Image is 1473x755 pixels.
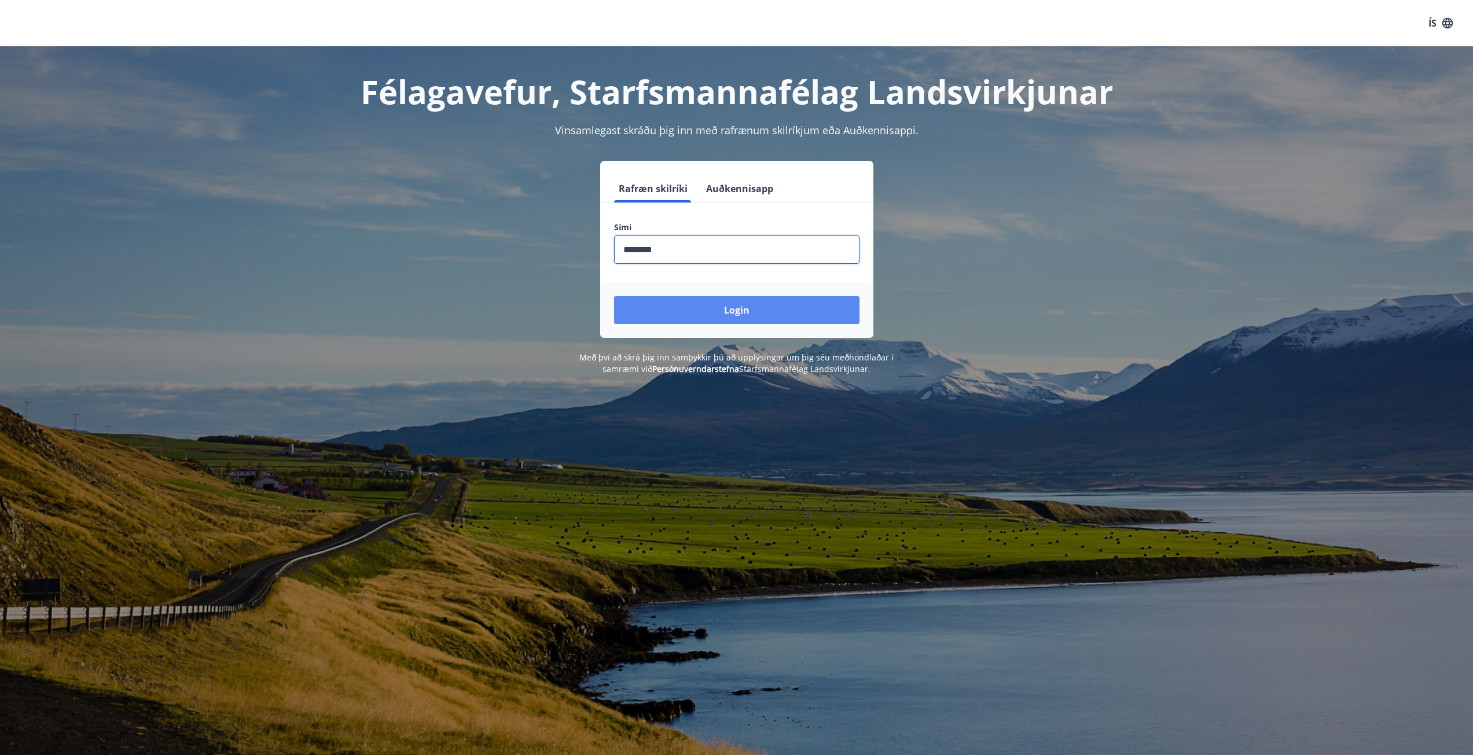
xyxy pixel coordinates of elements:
button: Auðkennisapp [701,175,778,202]
span: Með því að skrá þig inn samþykkir þú að upplýsingar um þig séu meðhöndlaðar í samræmi við Starfsm... [579,352,894,374]
h1: Félagavefur, Starfsmannafélag Landsvirkjunar [334,69,1140,113]
button: Rafræn skilríki [614,175,692,202]
span: Vinsamlegast skráðu þig inn með rafrænum skilríkjum eða Auðkennisappi. [555,123,919,137]
button: Login [614,296,859,324]
a: Persónuverndarstefna [652,363,739,374]
label: Sími [614,222,859,233]
button: ÍS [1422,13,1459,34]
